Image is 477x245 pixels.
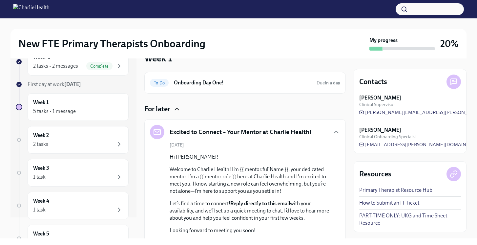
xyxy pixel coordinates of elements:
[174,79,311,86] h6: Onboarding Day One!
[33,230,49,237] h6: Week 5
[359,77,387,87] h4: Contacts
[33,132,49,139] h6: Week 2
[18,37,205,50] h2: New FTE Primary Therapists Onboarding
[325,80,340,86] strong: in a day
[86,64,113,69] span: Complete
[440,38,459,50] h3: 20%
[64,81,81,87] strong: [DATE]
[33,108,76,115] div: 5 tasks • 1 message
[16,126,129,154] a: Week 22 tasks
[359,101,395,108] span: Clinical Supervisor
[16,81,129,88] a: First day at work[DATE]
[230,200,290,207] strong: Reply directly to this email
[170,227,330,234] p: Looking forward to meeting you soon!
[150,80,169,85] span: To Do
[13,4,50,14] img: CharlieHealth
[170,153,330,161] p: Hi [PERSON_NAME]!
[359,212,461,227] a: PART-TIME ONLY: UKG and Time Sheet Resource
[150,78,340,88] a: To DoOnboarding Day One!Duein a day
[170,200,330,222] p: Let’s find a time to connect! with your availability, and we’ll set up a quick meeting to chat. I...
[359,134,417,140] span: Clinical Onboarding Specialist
[144,104,346,114] div: For later
[170,166,330,195] p: Welcome to Charlie Health! I’m {{ mentor.fullName }}, your dedicated mentor. I’m a {{ mentor.role...
[317,80,340,86] span: September 10th, 2025 10:00
[33,173,46,181] div: 1 task
[33,99,49,106] h6: Week 1
[33,206,46,213] div: 1 task
[359,187,432,194] a: Primary Therapist Resource Hub
[359,126,401,134] strong: [PERSON_NAME]
[359,199,419,207] a: How to Submit an IT Ticket
[170,142,184,148] span: [DATE]
[16,192,129,219] a: Week 41 task
[33,141,48,148] div: 2 tasks
[317,80,340,86] span: Due
[359,94,401,101] strong: [PERSON_NAME]
[359,169,391,179] h4: Resources
[144,104,170,114] h4: For later
[369,37,398,44] strong: My progress
[16,159,129,187] a: Week 31 task
[33,197,49,205] h6: Week 4
[33,62,78,70] div: 2 tasks • 2 messages
[33,165,49,172] h6: Week 3
[170,128,312,136] h5: Excited to Connect – Your Mentor at Charlie Health!
[16,48,129,76] a: Week -12 tasks • 2 messagesComplete
[28,81,81,87] span: First day at work
[16,93,129,121] a: Week 15 tasks • 1 message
